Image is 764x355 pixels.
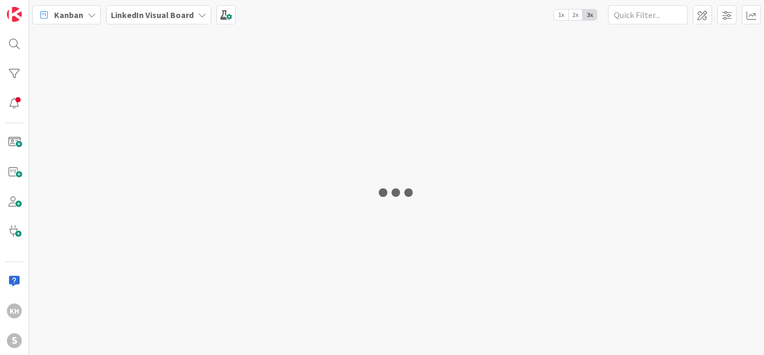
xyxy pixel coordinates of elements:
div: KH [7,304,22,318]
input: Quick Filter... [608,5,688,24]
span: 3x [583,10,597,20]
b: LinkedIn Visual Board [111,10,194,20]
span: 2x [568,10,583,20]
span: Kanban [54,8,83,21]
div: S [7,333,22,348]
span: 1x [554,10,568,20]
img: Visit kanbanzone.com [7,7,22,22]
